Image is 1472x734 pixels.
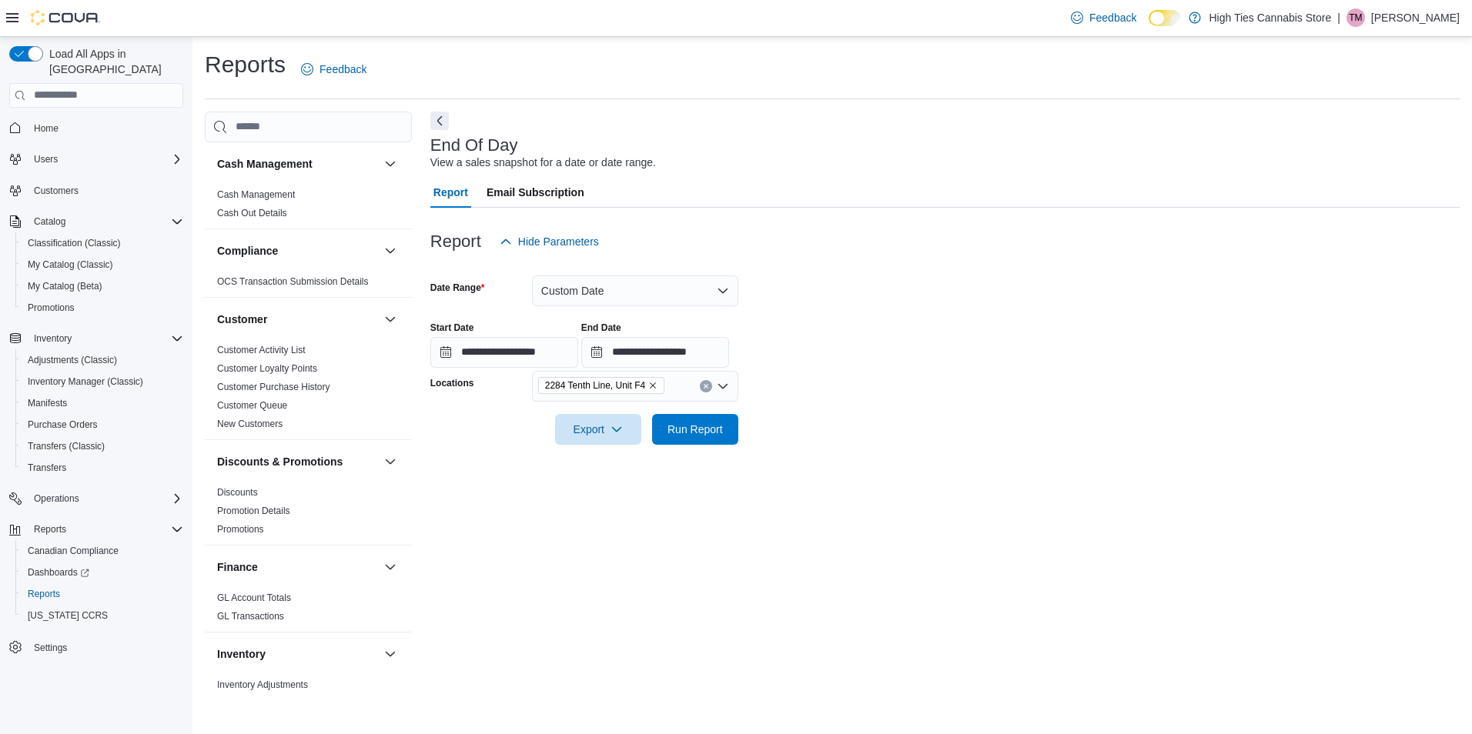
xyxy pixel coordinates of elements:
h1: Reports [205,49,286,80]
input: Dark Mode [1149,10,1181,26]
button: Next [430,112,449,130]
button: My Catalog (Classic) [15,254,189,275]
span: Inventory Manager (Classic) [22,372,183,391]
h3: Cash Management [217,156,313,172]
h3: End Of Day [430,136,518,155]
a: Manifests [22,394,73,412]
span: Customer Activity List [217,344,306,356]
span: Catalog [28,212,183,231]
button: Reports [28,520,72,539]
span: Settings [34,642,67,654]
span: TM [1349,8,1362,27]
span: Transfers (Classic) [22,437,183,455]
span: Reports [34,523,66,535]
span: Users [34,153,58,165]
a: Discounts [217,487,258,498]
span: Cash Management [217,189,295,201]
h3: Customer [217,312,267,327]
span: Reports [28,588,60,600]
button: Users [3,148,189,170]
span: Customer Queue [217,399,287,412]
span: Users [28,150,183,168]
button: Inventory [381,645,400,663]
input: Press the down key to open a popover containing a calendar. [581,337,729,368]
span: Classification (Classic) [22,234,183,252]
a: Dashboards [22,563,95,582]
span: 2284 Tenth Line, Unit F4 [538,377,664,394]
span: Reports [28,520,183,539]
div: Finance [205,589,412,632]
span: OCS Transaction Submission Details [217,275,369,288]
span: Promotions [28,302,75,314]
button: Reports [15,583,189,605]
span: Transfers [28,462,66,474]
span: GL Account Totals [217,592,291,604]
span: Feedback [319,62,366,77]
img: Cova [31,10,100,25]
span: Purchase Orders [28,419,98,431]
span: Export [564,414,632,445]
span: Customer Purchase History [217,381,330,393]
span: Operations [28,489,183,508]
a: Purchase Orders [22,415,104,434]
span: Washington CCRS [22,606,183,625]
button: Catalog [3,211,189,232]
button: Open list of options [717,380,729,392]
span: Adjustments (Classic) [28,354,117,366]
a: Settings [28,639,73,657]
button: Promotions [15,297,189,319]
a: [US_STATE] CCRS [22,606,114,625]
button: Discounts & Promotions [381,452,400,471]
span: My Catalog (Classic) [22,255,183,274]
a: Promotion Details [217,505,290,516]
span: Dashboards [22,563,183,582]
a: Home [28,119,65,138]
div: Discounts & Promotions [205,483,412,545]
span: Hide Parameters [518,234,599,249]
button: Inventory Manager (Classic) [15,371,189,392]
button: Run Report [652,414,738,445]
span: [US_STATE] CCRS [28,609,108,622]
span: Customers [28,181,183,200]
span: GL Transactions [217,610,284,622]
label: Locations [430,377,474,389]
button: Settings [3,636,189,658]
a: Customer Queue [217,400,287,411]
span: Purchase Orders [22,415,183,434]
label: End Date [581,322,621,334]
span: Canadian Compliance [28,545,119,557]
button: Transfers [15,457,189,479]
a: Customer Purchase History [217,382,330,392]
button: Users [28,150,64,168]
span: Manifests [28,397,67,409]
button: Inventory [28,329,78,348]
a: Inventory Manager (Classic) [22,372,149,391]
button: Remove 2284 Tenth Line, Unit F4 from selection in this group [648,381,657,390]
p: High Ties Cannabis Store [1209,8,1331,27]
span: Promotions [217,523,264,535]
span: Feedback [1089,10,1136,25]
div: Customer [205,341,412,439]
a: Transfers (Classic) [22,437,111,455]
span: Manifests [22,394,183,412]
label: Start Date [430,322,474,334]
a: New Customers [217,419,283,429]
span: 2284 Tenth Line, Unit F4 [545,378,645,393]
span: Dashboards [28,566,89,579]
button: Operations [3,488,189,509]
span: Customer Loyalty Points [217,362,317,375]
a: Promotions [217,524,264,535]
button: Finance [381,558,400,576]
span: Inventory Adjustments [217,679,308,691]
span: Home [28,118,183,138]
div: Cash Management [205,185,412,229]
button: Reports [3,519,189,540]
a: OCS Transaction Submission Details [217,276,369,287]
a: My Catalog (Beta) [22,277,109,295]
button: Operations [28,489,85,508]
span: Inventory [34,332,72,345]
a: Adjustments (Classic) [22,351,123,369]
span: Discounts [217,486,258,499]
a: Feedback [1065,2,1142,33]
a: Inventory Adjustments [217,679,308,690]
